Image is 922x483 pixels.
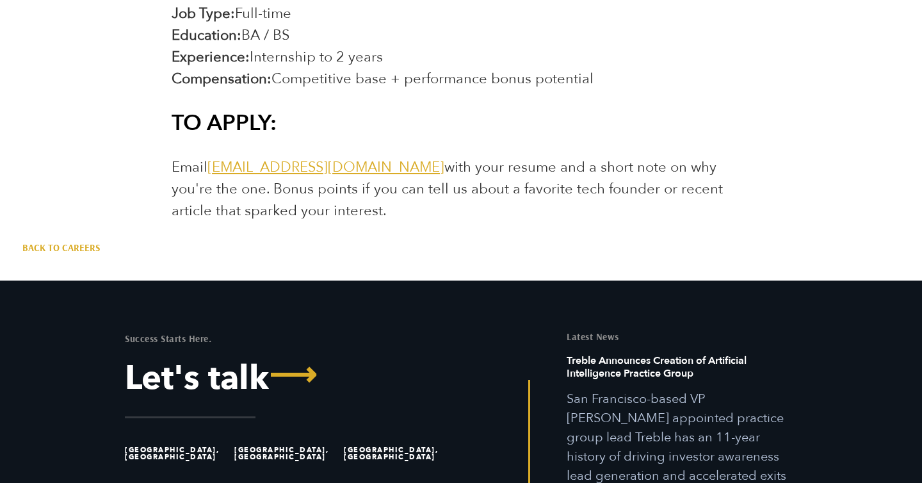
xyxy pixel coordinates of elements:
[241,26,289,45] span: BA / BS
[207,158,444,177] a: [EMAIL_ADDRESS][DOMAIN_NAME]
[250,47,383,67] span: Internship to 2 years
[125,362,451,395] a: Let's Talk
[172,47,250,67] b: Experience:
[269,359,317,392] span: ⟶
[172,4,235,23] b: Job Type:
[344,434,448,473] li: [GEOGRAPHIC_DATA], [GEOGRAPHIC_DATA]
[567,332,797,341] h5: Latest News
[172,158,723,220] span: Email with your resume and a short note on why you're the one. Bonus points if you can tell us ab...
[22,241,100,254] a: Back to Careers
[271,69,594,88] span: Competitive base + performance bonus potential
[125,332,211,345] mark: Success Starts Here.
[235,4,291,23] span: Full-time
[172,26,241,45] b: Education:
[172,108,277,138] b: TO APPLY:
[234,434,338,473] li: [GEOGRAPHIC_DATA], [GEOGRAPHIC_DATA]
[172,69,271,88] b: Compensation:
[125,434,229,473] li: [GEOGRAPHIC_DATA], [GEOGRAPHIC_DATA]
[567,354,797,389] h6: Treble Announces Creation of Artificial Intelligence Practice Group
